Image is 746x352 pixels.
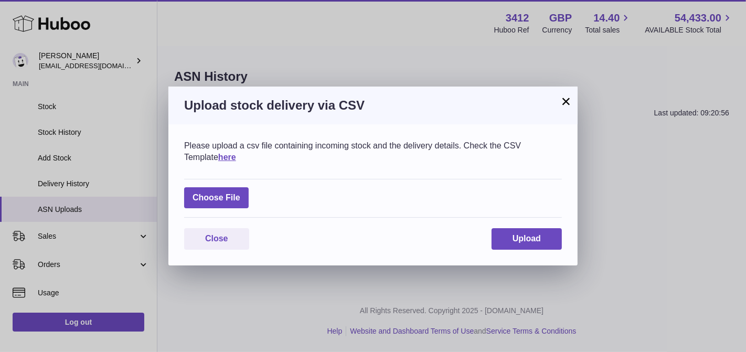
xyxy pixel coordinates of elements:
[205,234,228,243] span: Close
[184,140,562,163] div: Please upload a csv file containing incoming stock and the delivery details. Check the CSV Template
[492,228,562,250] button: Upload
[218,153,236,162] a: here
[513,234,541,243] span: Upload
[560,95,572,108] button: ×
[184,97,562,114] h3: Upload stock delivery via CSV
[184,228,249,250] button: Close
[184,187,249,209] span: Choose File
